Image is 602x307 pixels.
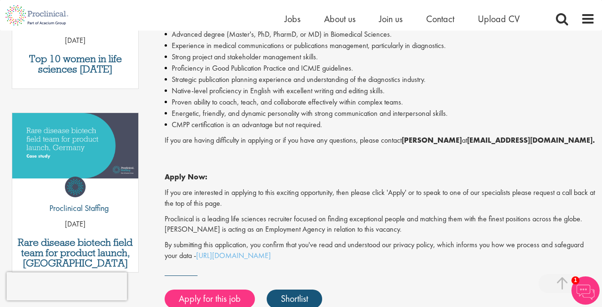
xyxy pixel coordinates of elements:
[17,54,134,74] a: Top 10 women in life sciences [DATE]
[165,97,595,108] li: Proven ability to coach, teach, and collaborate effectively within complex teams.
[165,85,595,97] li: Native-level proficiency in English with excellent writing and editing skills.
[165,214,595,235] p: Proclinical is a leading life sciences recruiter focused on finding exceptional people and matchi...
[165,240,595,261] p: By submitting this application, you confirm that you've read and understood our privacy policy, w...
[571,276,600,305] img: Chatbot
[7,272,127,300] iframe: reCAPTCHA
[165,108,595,119] li: Energetic, friendly, and dynamic personality with strong communication and interpersonal skills.
[165,29,595,40] li: Advanced degree (Master's, PhD, PharmD, or MD) in Biomedical Sciences.
[402,135,462,145] strong: [PERSON_NAME]
[324,13,356,25] a: About us
[478,13,520,25] a: Upload CV
[571,276,579,284] span: 1
[165,63,595,74] li: Proficiency in Good Publication Practice and ICMJE guidelines.
[165,74,595,85] li: Strategic publication planning experience and understanding of the diagnostics industry.
[65,177,86,197] img: Proclinical Staffing
[12,219,138,230] p: [DATE]
[426,13,454,25] a: Contact
[165,187,595,209] p: If you are interested in applying to this exciting opportunity, then please click 'Apply' or to s...
[165,119,595,130] li: CMPP certification is an advantage but not required.
[196,250,271,260] a: [URL][DOMAIN_NAME]
[12,113,138,196] a: Link to a post
[165,172,207,182] strong: Apply Now:
[17,237,134,268] a: Rare disease biotech field team for product launch, [GEOGRAPHIC_DATA]
[467,135,595,145] strong: [EMAIL_ADDRESS][DOMAIN_NAME].
[12,35,138,46] p: [DATE]
[42,177,109,219] a: Proclinical Staffing Proclinical Staffing
[165,51,595,63] li: Strong project and stakeholder management skills.
[165,135,595,146] p: If you are having difficulty in applying or if you have any questions, please contact at
[379,13,403,25] a: Join us
[165,40,595,51] li: Experience in medical communications or publications management, particularly in diagnostics.
[285,13,301,25] a: Jobs
[42,202,109,214] p: Proclinical Staffing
